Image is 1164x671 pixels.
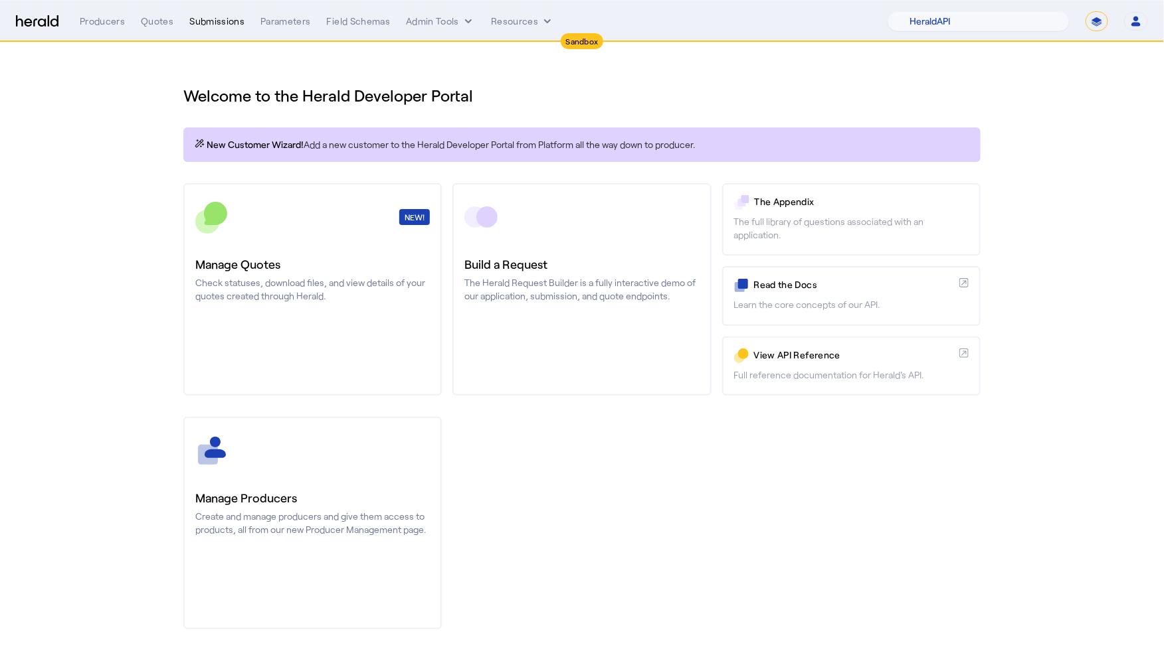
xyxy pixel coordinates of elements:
[722,183,981,256] a: The AppendixThe full library of questions associated with an application.
[406,15,475,28] button: internal dropdown menu
[189,15,244,28] div: Submissions
[491,15,554,28] button: Resources dropdown menu
[722,266,981,325] a: Read the DocsLearn the core concepts of our API.
[183,183,442,396] a: NEW!Manage QuotesCheck statuses, download files, and view details of your quotes created through ...
[464,276,699,303] p: The Herald Request Builder is a fully interactive demo of our application, submission, and quote ...
[183,417,442,629] a: Manage ProducersCreate and manage producers and give them access to products, all from our new Pr...
[734,368,969,382] p: Full reference documentation for Herald's API.
[722,336,981,396] a: View API ReferenceFull reference documentation for Herald's API.
[183,85,981,106] h1: Welcome to the Herald Developer Portal
[399,209,430,225] div: NEW!
[754,278,954,291] p: Read the Docs
[141,15,173,28] div: Quotes
[194,138,970,151] p: Add a new customer to the Herald Developer Portal from Platform all the way down to producer.
[16,15,58,28] img: Herald Logo
[464,255,699,273] h3: Build a Request
[755,195,969,208] p: The Appendix
[754,348,954,362] p: View API Reference
[327,15,391,28] div: Field Schemas
[452,183,711,396] a: Build a RequestThe Herald Request Builder is a fully interactive demo of our application, submiss...
[195,276,430,303] p: Check statuses, download files, and view details of your quotes created through Herald.
[195,255,430,273] h3: Manage Quotes
[80,15,125,28] div: Producers
[195,488,430,507] h3: Manage Producers
[260,15,311,28] div: Parameters
[734,298,969,311] p: Learn the core concepts of our API.
[195,510,430,536] p: Create and manage producers and give them access to products, all from our new Producer Managemen...
[561,33,604,49] div: Sandbox
[734,215,969,242] p: The full library of questions associated with an application.
[207,138,304,151] span: New Customer Wizard!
